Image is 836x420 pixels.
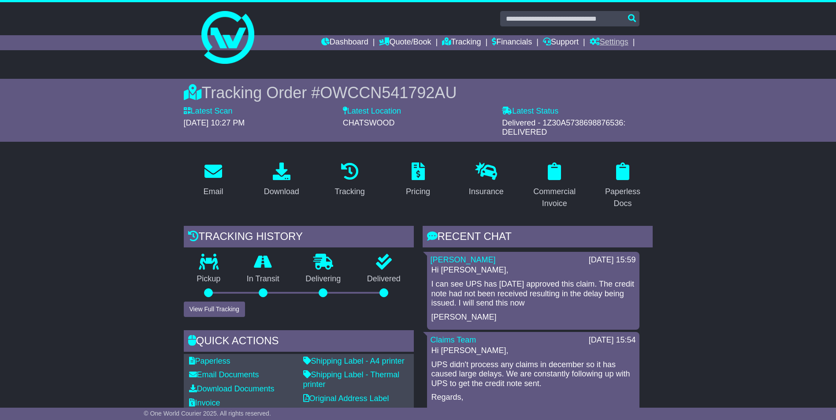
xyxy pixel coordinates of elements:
[423,226,653,250] div: RECENT CHAT
[334,186,364,198] div: Tracking
[431,255,496,264] a: [PERSON_NAME]
[321,35,368,50] a: Dashboard
[543,35,579,50] a: Support
[203,186,223,198] div: Email
[589,335,636,345] div: [DATE] 15:54
[264,186,299,198] div: Download
[320,84,457,102] span: OWCCN541792AU
[431,265,635,275] p: Hi [PERSON_NAME],
[492,35,532,50] a: Financials
[144,410,271,417] span: © One World Courier 2025. All rights reserved.
[431,313,635,322] p: [PERSON_NAME]
[293,274,354,284] p: Delivering
[258,159,305,201] a: Download
[590,35,628,50] a: Settings
[406,186,430,198] div: Pricing
[234,274,293,284] p: In Transit
[431,407,635,416] p: [PERSON_NAME]
[343,118,395,127] span: CHATSWOOD
[525,159,584,213] a: Commercial Invoice
[379,35,431,50] a: Quote/Book
[184,274,234,284] p: Pickup
[431,346,635,356] p: Hi [PERSON_NAME],
[189,357,230,365] a: Paperless
[184,302,245,317] button: View Full Tracking
[354,274,414,284] p: Delivered
[431,393,635,402] p: Regards,
[184,83,653,102] div: Tracking Order #
[431,360,635,389] p: UPS didn't process any claims in december so it has caused large delays. We are constantly follow...
[400,159,436,201] a: Pricing
[189,398,220,407] a: Invoice
[593,159,653,213] a: Paperless Docs
[589,255,636,265] div: [DATE] 15:59
[189,384,275,393] a: Download Documents
[303,370,400,389] a: Shipping Label - Thermal printer
[502,118,625,137] span: Delivered - 1Z30A5738698876536: DELIVERED
[599,186,647,210] div: Paperless Docs
[303,394,389,403] a: Original Address Label
[442,35,481,50] a: Tracking
[329,159,370,201] a: Tracking
[184,118,245,127] span: [DATE] 10:27 PM
[502,107,558,116] label: Latest Status
[184,226,414,250] div: Tracking history
[531,186,579,210] div: Commercial Invoice
[431,280,635,308] p: I can see UPS has [DATE] approved this claim. The credit note had not been received resulting in ...
[343,107,401,116] label: Latest Location
[463,159,509,201] a: Insurance
[189,370,259,379] a: Email Documents
[184,330,414,354] div: Quick Actions
[431,335,476,344] a: Claims Team
[197,159,229,201] a: Email
[303,357,405,365] a: Shipping Label - A4 printer
[469,186,504,198] div: Insurance
[184,107,233,116] label: Latest Scan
